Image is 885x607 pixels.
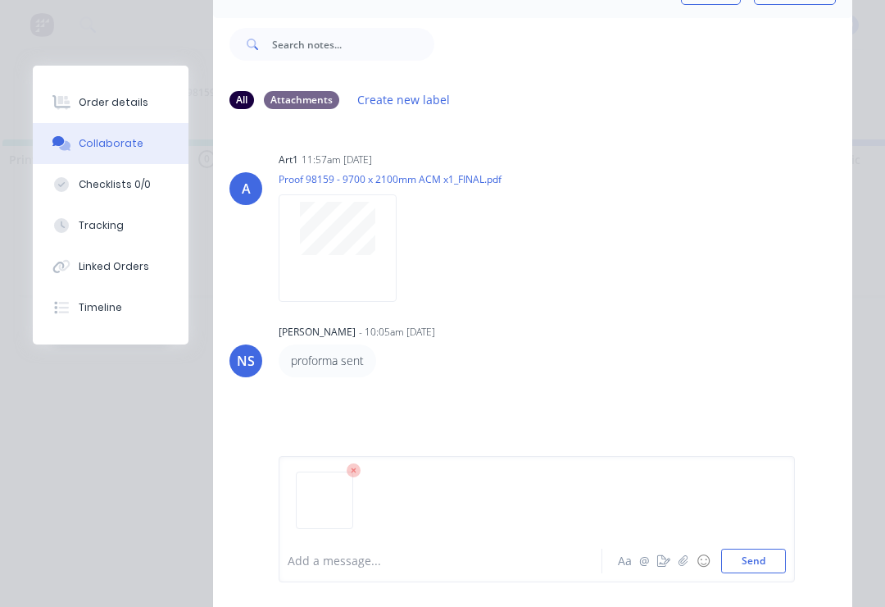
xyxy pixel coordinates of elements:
[33,246,188,287] button: Linked Orders
[33,164,188,205] button: Checklists 0/0
[242,179,251,199] div: A
[291,353,364,369] p: proforma sent
[615,551,634,571] button: Aa
[79,95,148,110] div: Order details
[79,218,124,233] div: Tracking
[279,325,356,340] div: [PERSON_NAME]
[279,153,298,167] div: art1
[33,82,188,123] button: Order details
[359,325,435,340] div: - 10:05am [DATE]
[264,91,339,109] div: Attachments
[237,351,255,371] div: NS
[693,551,713,571] button: ☺
[33,287,188,328] button: Timeline
[634,551,654,571] button: @
[33,205,188,246] button: Tracking
[349,89,459,111] button: Create new label
[279,172,501,186] p: Proof 98159 - 9700 x 2100mm ACM x1_FINAL.pdf
[79,177,151,192] div: Checklists 0/0
[79,136,143,151] div: Collaborate
[272,28,434,61] input: Search notes...
[721,549,786,573] button: Send
[79,259,149,274] div: Linked Orders
[33,123,188,164] button: Collaborate
[229,91,254,109] div: All
[302,153,372,167] div: 11:57am [DATE]
[79,300,122,315] div: Timeline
